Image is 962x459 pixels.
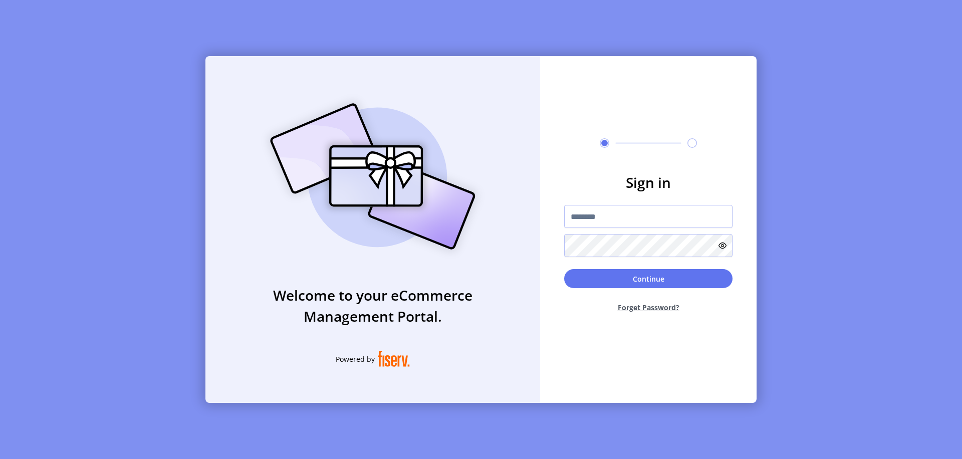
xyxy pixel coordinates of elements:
[564,294,733,321] button: Forget Password?
[255,92,491,261] img: card_Illustration.svg
[336,354,375,364] span: Powered by
[205,285,540,327] h3: Welcome to your eCommerce Management Portal.
[564,269,733,288] button: Continue
[564,172,733,193] h3: Sign in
